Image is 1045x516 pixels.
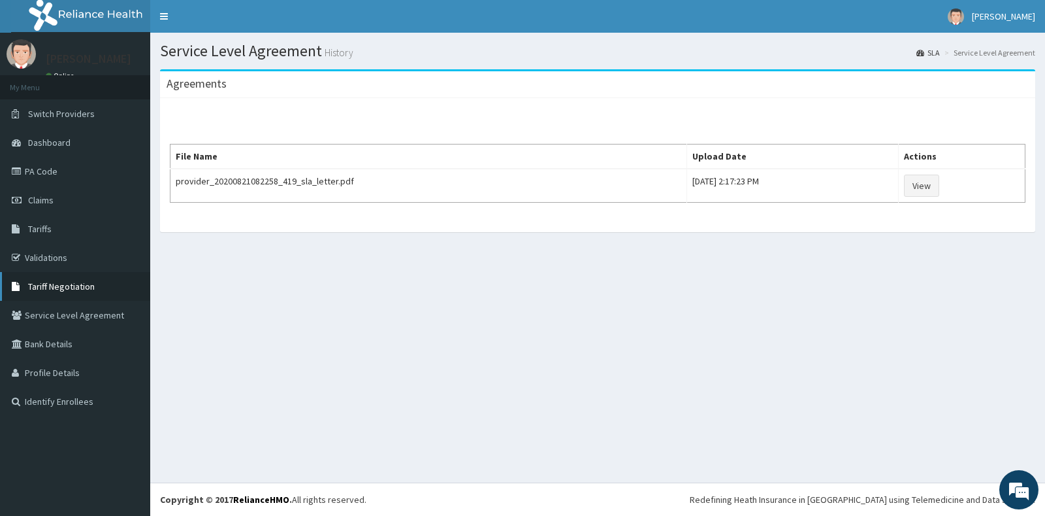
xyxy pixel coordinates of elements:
a: SLA [916,47,940,58]
a: View [904,175,939,197]
img: User Image [7,39,36,69]
h3: Agreements [167,78,227,90]
small: History [322,48,353,58]
img: User Image [948,9,964,25]
p: [PERSON_NAME] [46,53,131,65]
th: File Name [170,145,687,169]
footer: All rights reserved. [150,483,1045,516]
th: Upload Date [686,145,899,169]
h1: Service Level Agreement [160,43,1035,60]
span: Tariffs [28,223,52,235]
a: Online [46,71,77,80]
td: [DATE] 2:17:23 PM [686,169,899,203]
td: provider_20200821082258_419_sla_letter.pdf [170,169,687,203]
span: Tariff Negotiation [28,281,95,292]
li: Service Level Agreement [941,47,1035,58]
div: Redefining Heath Insurance in [GEOGRAPHIC_DATA] using Telemedicine and Data Science! [690,493,1035,506]
th: Actions [899,145,1025,169]
span: Switch Providers [28,108,95,120]
a: RelianceHMO [233,494,289,506]
span: Claims [28,194,54,206]
strong: Copyright © 2017 . [160,494,292,506]
span: [PERSON_NAME] [972,10,1035,22]
span: Dashboard [28,137,71,148]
